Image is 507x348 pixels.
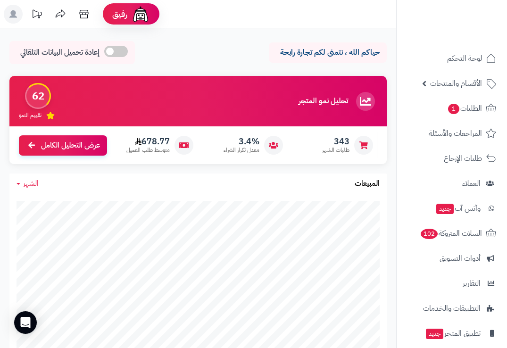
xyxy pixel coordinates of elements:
span: الطلبات [447,102,482,115]
span: 102 [421,229,438,239]
img: logo-2.png [443,25,498,45]
span: 1 [448,104,459,114]
span: عرض التحليل الكامل [41,140,100,151]
span: 678.77 [126,136,170,147]
span: 3.4% [224,136,259,147]
span: لوحة التحكم [447,52,482,65]
a: أدوات التسويق [402,247,501,270]
span: طلبات الشهر [322,146,349,154]
a: العملاء [402,172,501,195]
span: العملاء [462,177,481,190]
span: السلات المتروكة [420,227,482,240]
a: التقارير [402,272,501,295]
a: وآتس آبجديد [402,197,501,220]
a: تطبيق المتجرجديد [402,322,501,345]
a: طلبات الإرجاع [402,147,501,170]
span: التقارير [463,277,481,290]
a: تحديثات المنصة [25,5,49,26]
span: جديد [436,204,454,214]
span: وآتس آب [435,202,481,215]
h3: المبيعات [355,180,380,188]
span: تقييم النمو [19,111,42,119]
a: الطلبات1 [402,97,501,120]
span: التطبيقات والخدمات [423,302,481,315]
p: حياكم الله ، نتمنى لكم تجارة رابحة [276,47,380,58]
h3: تحليل نمو المتجر [299,97,348,106]
span: رفيق [112,8,127,20]
span: متوسط طلب العميل [126,146,170,154]
span: طلبات الإرجاع [444,152,482,165]
a: التطبيقات والخدمات [402,297,501,320]
div: Open Intercom Messenger [14,311,37,334]
span: إعادة تحميل البيانات التلقائي [20,47,100,58]
span: الأقسام والمنتجات [430,77,482,90]
span: 343 [322,136,349,147]
a: لوحة التحكم [402,47,501,70]
span: المراجعات والأسئلة [429,127,482,140]
span: جديد [426,329,443,339]
a: المراجعات والأسئلة [402,122,501,145]
span: الشهر [23,178,39,189]
a: السلات المتروكة102 [402,222,501,245]
a: عرض التحليل الكامل [19,135,107,156]
a: الشهر [17,178,39,189]
span: معدل تكرار الشراء [224,146,259,154]
span: أدوات التسويق [440,252,481,265]
img: ai-face.png [131,5,150,24]
span: تطبيق المتجر [425,327,481,340]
